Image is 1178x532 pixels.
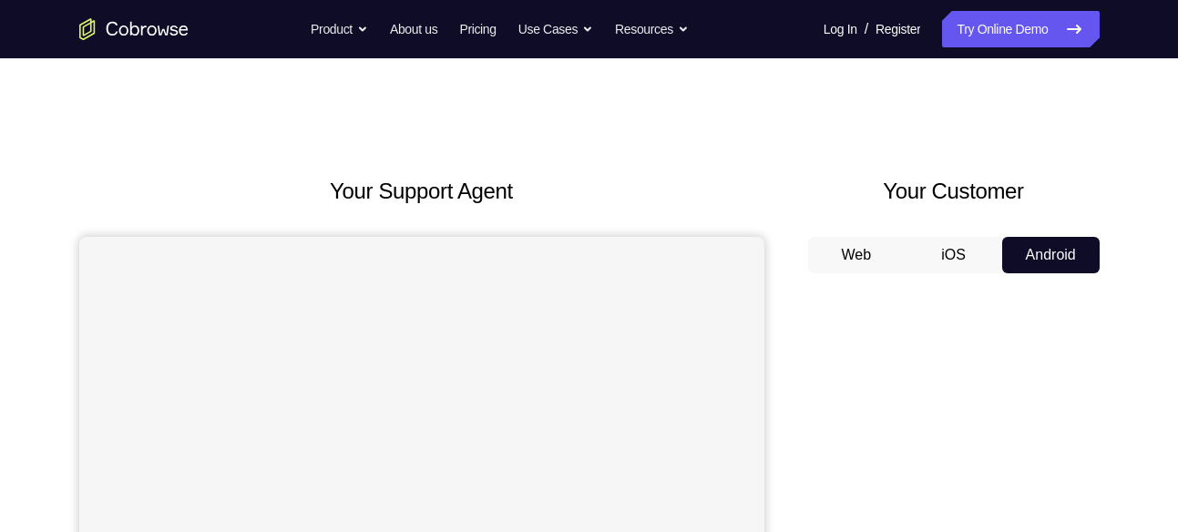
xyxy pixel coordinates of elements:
a: Log In [824,11,857,47]
button: Web [808,237,906,273]
a: Go to the home page [79,18,189,40]
a: Pricing [459,11,496,47]
span: / [865,18,868,40]
button: Resources [615,11,689,47]
a: About us [390,11,437,47]
button: Product [311,11,368,47]
a: Try Online Demo [942,11,1099,47]
button: iOS [905,237,1002,273]
h2: Your Customer [808,175,1100,208]
button: Use Cases [518,11,593,47]
h2: Your Support Agent [79,175,764,208]
a: Register [876,11,920,47]
button: Android [1002,237,1100,273]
